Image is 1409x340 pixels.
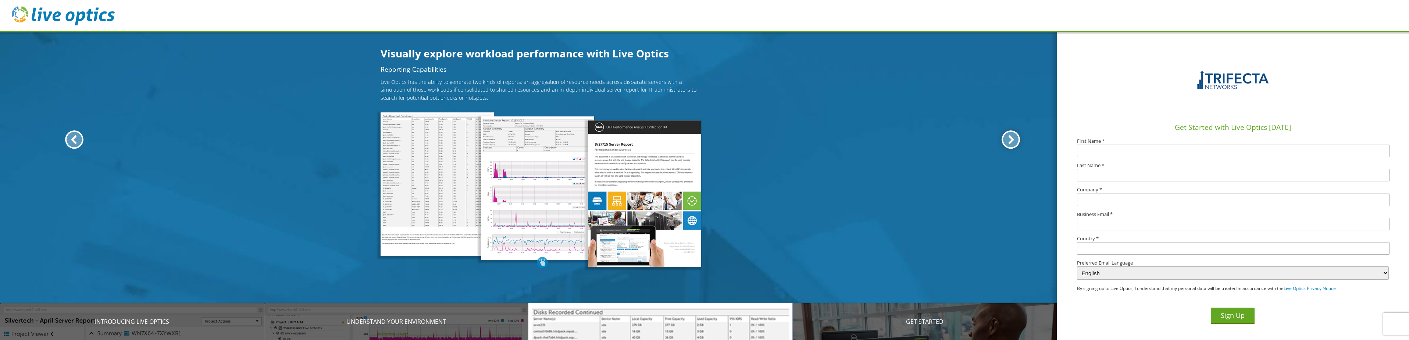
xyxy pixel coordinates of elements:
[588,121,701,267] img: ViewHeaderThree
[1077,187,1389,192] label: Company *
[381,113,494,256] img: ViewHeaderThree
[12,6,115,25] img: live_optics_svg.svg
[1077,139,1389,144] label: First Name *
[1077,163,1389,168] label: Last Name *
[793,317,1057,326] p: Get Started
[1077,212,1389,217] label: Business Email *
[381,78,704,102] p: Live Optics has the ability to generate two kinds of reports: an aggregation of resource needs ac...
[1060,122,1406,133] h1: Get Started with Live Optics [DATE]
[1211,308,1255,324] button: Sign Up
[481,117,594,260] img: ViewHeaderThree
[381,66,704,73] h2: Reporting Capabilities
[1196,39,1270,121] img: Hs2090AAAAASUVORK5CYII=
[264,317,529,326] p: Understand your environment
[1077,261,1389,265] label: Preferred Email Language
[1284,285,1336,291] a: Live Optics Privacy Notice
[381,46,704,61] h1: Visually explore workload performance with Live Optics
[1077,236,1389,241] label: Country *
[1077,286,1358,292] p: By signing up to Live Optics, I understand that my personal data will be treated in accordance wi...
